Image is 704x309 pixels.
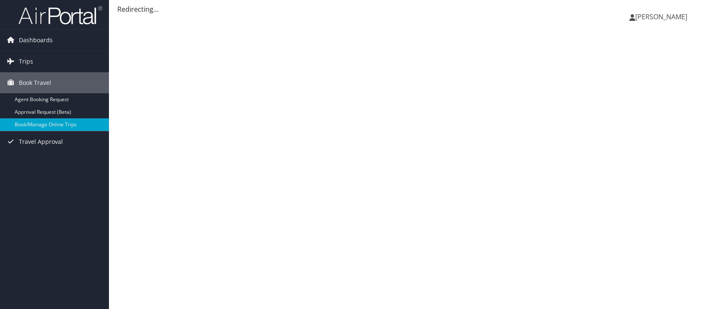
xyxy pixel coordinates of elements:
[19,131,63,152] span: Travel Approval
[635,12,687,21] span: [PERSON_NAME]
[19,30,53,51] span: Dashboards
[629,4,696,29] a: [PERSON_NAME]
[117,4,696,14] div: Redirecting...
[19,72,51,93] span: Book Travel
[19,51,33,72] span: Trips
[18,5,102,25] img: airportal-logo.png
